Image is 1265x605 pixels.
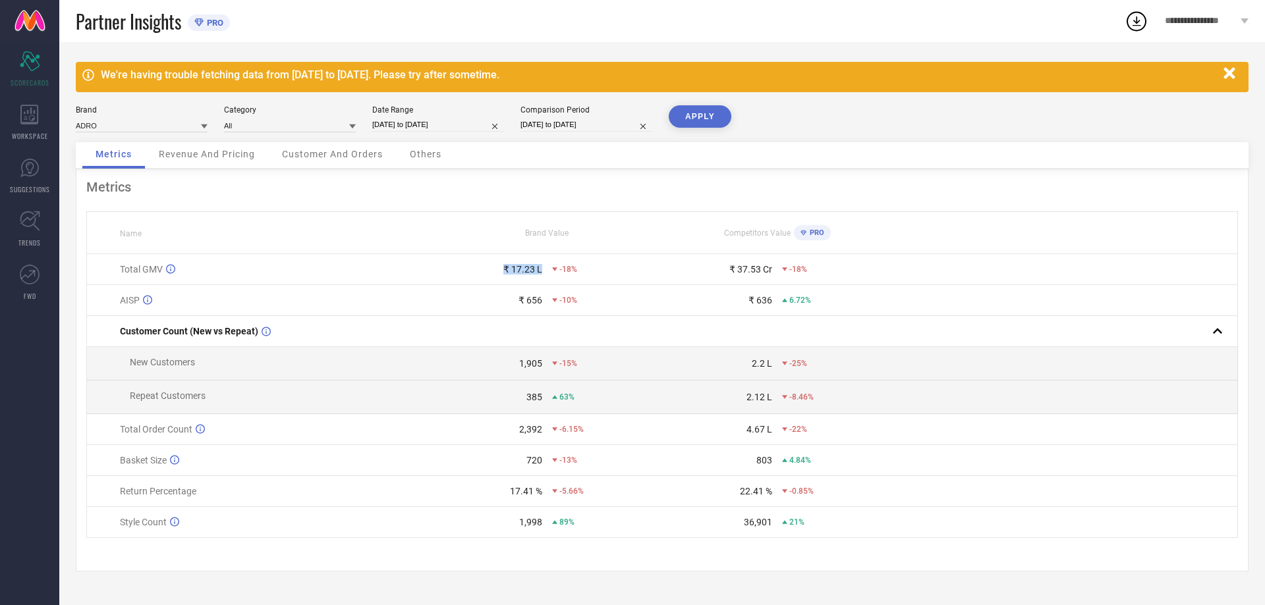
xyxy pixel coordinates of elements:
div: Date Range [372,105,504,115]
div: 803 [756,455,772,465]
input: Select comparison period [520,118,652,132]
div: Brand [76,105,208,115]
div: 1,905 [519,358,542,369]
span: PRO [204,18,223,28]
span: SUGGESTIONS [10,184,50,194]
div: 2.12 L [746,392,772,402]
span: 21% [789,517,804,527]
div: 2,392 [519,424,542,434]
span: 4.84% [789,456,811,465]
span: Repeat Customers [130,390,206,401]
span: -13% [559,456,577,465]
span: -6.15% [559,425,584,434]
span: SCORECARDS [11,78,49,88]
span: TRENDS [18,238,41,248]
div: 4.67 L [746,424,772,434]
span: Total Order Count [120,424,192,434]
div: ₹ 656 [519,295,542,305]
span: Style Count [120,517,167,527]
div: ₹ 17.23 L [503,264,542,275]
span: Customer And Orders [282,149,383,159]
span: Revenue And Pricing [159,149,255,159]
span: PRO [806,228,824,237]
span: Customer Count (New vs Repeat) [120,326,258,336]
span: -8.46% [789,392,814,402]
span: Total GMV [120,264,163,275]
span: -18% [559,265,577,274]
span: -5.66% [559,487,584,496]
span: -10% [559,296,577,305]
div: Category [224,105,356,115]
input: Select date range [372,118,504,132]
span: New Customers [130,357,195,367]
div: We're having trouble fetching data from [DATE] to [DATE]. Please try after sometime. [101,68,1217,81]
span: -18% [789,265,807,274]
span: Brand Value [525,228,569,238]
div: Metrics [86,179,1238,195]
button: APPLY [669,105,731,128]
span: 6.72% [789,296,811,305]
div: ₹ 37.53 Cr [729,264,772,275]
span: -0.85% [789,487,814,496]
div: 36,901 [744,517,772,527]
div: 2.2 L [752,358,772,369]
div: 720 [526,455,542,465]
span: Basket Size [120,455,167,465]
span: Metrics [96,149,132,159]
div: 17.41 % [510,486,542,496]
span: Partner Insights [76,8,181,35]
span: 89% [559,517,575,527]
span: AISP [120,295,140,305]
span: -22% [789,425,807,434]
div: Comparison Period [520,105,652,115]
span: Return Percentage [120,486,196,496]
span: 63% [559,392,575,402]
span: -15% [559,359,577,368]
span: Others [410,149,441,159]
div: 1,998 [519,517,542,527]
div: 22.41 % [740,486,772,496]
div: Open download list [1125,9,1148,33]
span: FWD [24,291,36,301]
span: WORKSPACE [12,131,48,141]
div: 385 [526,392,542,402]
div: ₹ 636 [748,295,772,305]
span: -25% [789,359,807,368]
span: Name [120,229,142,238]
span: Competitors Value [724,228,791,238]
